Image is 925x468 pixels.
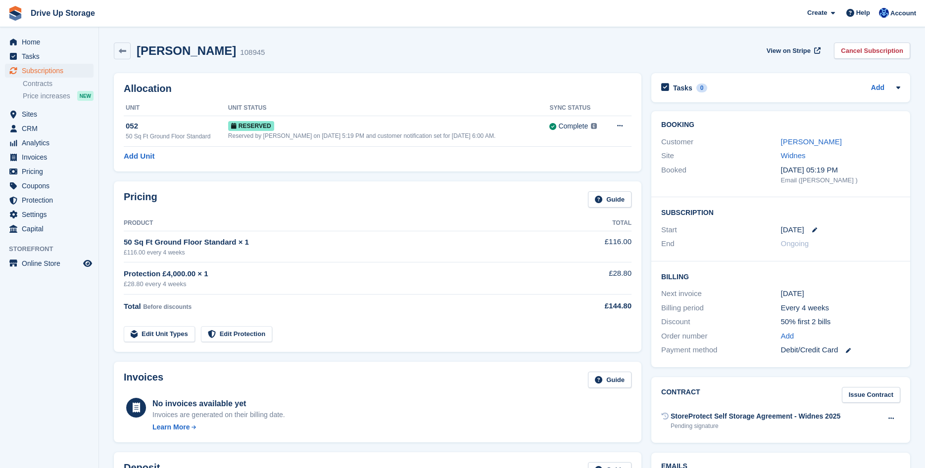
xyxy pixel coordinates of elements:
[554,300,632,312] div: £144.80
[661,331,780,342] div: Order number
[554,231,632,262] td: £116.00
[781,239,809,248] span: Ongoing
[781,316,900,328] div: 50% first 2 bills
[588,372,632,388] a: Guide
[22,179,81,193] span: Coupons
[5,193,94,207] a: menu
[549,100,606,116] th: Sync Status
[661,121,900,129] h2: Booking
[661,387,700,403] h2: Contract
[240,47,265,58] div: 108945
[781,302,900,314] div: Every 4 weeks
[23,79,94,88] a: Contracts
[842,387,900,403] a: Issue Contract
[22,35,81,49] span: Home
[228,121,274,131] span: Reserved
[661,302,780,314] div: Billing period
[5,256,94,270] a: menu
[781,137,842,146] a: [PERSON_NAME]
[152,422,285,432] a: Learn More
[22,49,81,63] span: Tasks
[558,121,588,131] div: Complete
[871,83,884,94] a: Add
[5,208,94,221] a: menu
[124,237,554,248] div: 50 Sq Ft Ground Floor Standard × 1
[661,136,780,148] div: Customer
[661,288,780,299] div: Next invoice
[661,224,780,236] div: Start
[5,64,94,78] a: menu
[781,224,804,236] time: 2025-09-27 00:00:00 UTC
[781,151,806,160] a: Widnes
[22,256,81,270] span: Online Store
[22,107,81,121] span: Sites
[661,316,780,328] div: Discount
[124,302,141,310] span: Total
[27,5,99,21] a: Drive Up Storage
[77,91,94,101] div: NEW
[22,208,81,221] span: Settings
[124,372,163,388] h2: Invoices
[763,43,823,59] a: View on Stripe
[554,262,632,295] td: £28.80
[661,238,780,250] div: End
[5,136,94,150] a: menu
[554,215,632,231] th: Total
[152,398,285,410] div: No invoices available yet
[8,6,23,21] img: stora-icon-8386f47178a22dfd0bd8f6a31ec36ba5ce8667c1dd55bd0f319d3a0aa187defe.svg
[661,344,780,356] div: Payment method
[807,8,827,18] span: Create
[201,326,272,342] a: Edit Protection
[834,43,910,59] a: Cancel Subscription
[23,90,94,101] a: Price increases NEW
[126,121,228,132] div: 052
[661,165,780,185] div: Booked
[661,207,900,217] h2: Subscription
[124,191,157,208] h2: Pricing
[124,326,195,342] a: Edit Unit Types
[781,175,900,185] div: Email ([PERSON_NAME] )
[152,410,285,420] div: Invoices are generated on their billing date.
[588,191,632,208] a: Guide
[22,136,81,150] span: Analytics
[671,422,840,430] div: Pending signature
[856,8,870,18] span: Help
[82,257,94,269] a: Preview store
[23,91,70,101] span: Price increases
[591,123,597,129] img: icon-info-grey-7440780725fd019a000dd9b08b2336e03edf1995a4989e88bcd33f0948082b44.svg
[5,122,94,135] a: menu
[671,411,840,422] div: StoreProtect Self Storage Agreement - Widnes 2025
[673,84,692,92] h2: Tasks
[5,107,94,121] a: menu
[124,248,554,257] div: £116.00 every 4 weeks
[124,279,554,289] div: £28.80 every 4 weeks
[22,150,81,164] span: Invoices
[781,288,900,299] div: [DATE]
[143,303,192,310] span: Before discounts
[696,84,708,92] div: 0
[22,222,81,236] span: Capital
[124,100,228,116] th: Unit
[22,165,81,178] span: Pricing
[661,271,900,281] h2: Billing
[22,64,81,78] span: Subscriptions
[5,179,94,193] a: menu
[890,8,916,18] span: Account
[5,49,94,63] a: menu
[5,165,94,178] a: menu
[5,150,94,164] a: menu
[228,131,550,140] div: Reserved by [PERSON_NAME] on [DATE] 5:19 PM and customer notification set for [DATE] 6:00 AM.
[22,122,81,135] span: CRM
[152,422,190,432] div: Learn More
[137,44,236,57] h2: [PERSON_NAME]
[124,268,554,280] div: Protection £4,000.00 × 1
[22,193,81,207] span: Protection
[124,215,554,231] th: Product
[126,132,228,141] div: 50 Sq Ft Ground Floor Standard
[781,165,900,176] div: [DATE] 05:19 PM
[781,331,794,342] a: Add
[879,8,889,18] img: Widnes Team
[781,344,900,356] div: Debit/Credit Card
[5,35,94,49] a: menu
[124,151,154,162] a: Add Unit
